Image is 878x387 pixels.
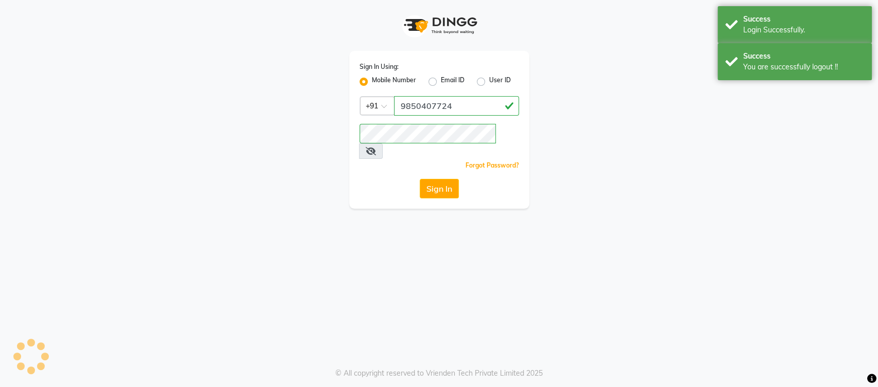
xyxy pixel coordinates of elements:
[743,51,864,62] div: Success
[360,62,399,71] label: Sign In Using:
[489,76,511,88] label: User ID
[441,76,464,88] label: Email ID
[465,161,519,169] a: Forgot Password?
[743,25,864,35] div: Login Successfully.
[398,10,480,41] img: logo1.svg
[743,14,864,25] div: Success
[360,124,496,143] input: Username
[420,179,459,198] button: Sign In
[372,76,416,88] label: Mobile Number
[743,62,864,72] div: You are successfully logout !!
[394,96,519,116] input: Username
